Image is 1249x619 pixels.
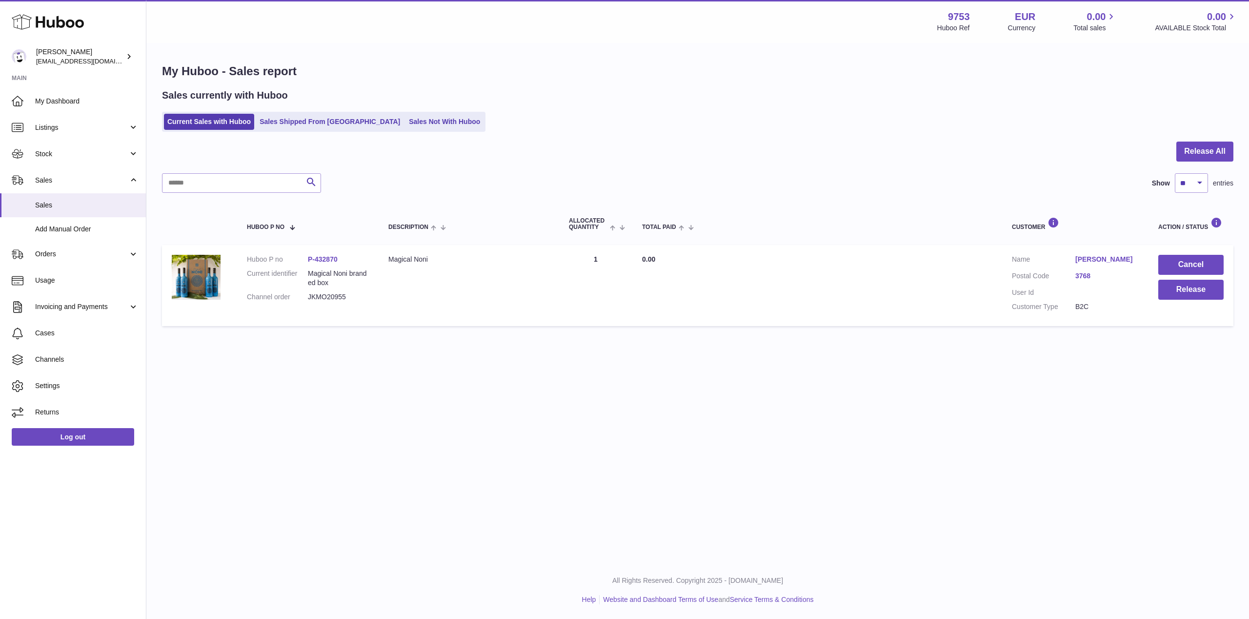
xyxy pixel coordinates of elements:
span: 0.00 [1207,10,1226,23]
span: 0.00 [1087,10,1106,23]
div: [PERSON_NAME] [36,47,124,66]
a: Help [582,596,596,603]
a: Sales Not With Huboo [405,114,483,130]
span: Cases [35,329,139,338]
span: Add Manual Order [35,225,139,234]
dt: User Id [1012,288,1075,297]
a: 0.00 Total sales [1073,10,1117,33]
dt: Current identifier [247,269,308,288]
td: 1 [559,245,632,326]
dt: Customer Type [1012,302,1075,311]
strong: 9753 [948,10,970,23]
img: 1651244466.jpg [172,255,221,299]
div: Currency [1008,23,1036,33]
dt: Huboo P no [247,255,308,264]
span: ALLOCATED Quantity [569,218,607,230]
span: 0.00 [642,255,655,263]
span: Listings [35,123,128,132]
dd: JKMO20955 [308,292,369,302]
div: Action / Status [1158,217,1224,230]
h2: Sales currently with Huboo [162,89,288,102]
dt: Postal Code [1012,271,1075,283]
a: Log out [12,428,134,446]
span: Channels [35,355,139,364]
span: Total paid [642,224,676,230]
a: Current Sales with Huboo [164,114,254,130]
span: Stock [35,149,128,159]
dd: B2C [1075,302,1139,311]
span: AVAILABLE Stock Total [1155,23,1237,33]
span: Huboo P no [247,224,284,230]
a: [PERSON_NAME] [1075,255,1139,264]
span: Sales [35,176,128,185]
span: Invoicing and Payments [35,302,128,311]
span: Sales [35,201,139,210]
span: Orders [35,249,128,259]
button: Cancel [1158,255,1224,275]
div: Customer [1012,217,1139,230]
dt: Name [1012,255,1075,267]
a: P-432870 [308,255,338,263]
button: Release All [1176,142,1233,162]
a: 0.00 AVAILABLE Stock Total [1155,10,1237,33]
a: Sales Shipped From [GEOGRAPHIC_DATA] [256,114,403,130]
span: [EMAIL_ADDRESS][DOMAIN_NAME] [36,57,143,65]
span: Total sales [1073,23,1117,33]
li: and [600,595,813,604]
div: Huboo Ref [937,23,970,33]
span: Settings [35,381,139,391]
p: All Rights Reserved. Copyright 2025 - [DOMAIN_NAME] [154,576,1241,585]
a: 3768 [1075,271,1139,281]
span: Description [388,224,428,230]
span: Usage [35,276,139,285]
img: info@welovenoni.com [12,49,26,64]
dd: Magical Noni branded box [308,269,369,288]
strong: EUR [1015,10,1035,23]
a: Service Terms & Conditions [730,596,814,603]
span: entries [1213,179,1233,188]
dt: Channel order [247,292,308,302]
span: Returns [35,408,139,417]
label: Show [1152,179,1170,188]
a: Website and Dashboard Terms of Use [603,596,718,603]
span: My Dashboard [35,97,139,106]
div: Magical Noni [388,255,549,264]
h1: My Huboo - Sales report [162,63,1233,79]
button: Release [1158,280,1224,300]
